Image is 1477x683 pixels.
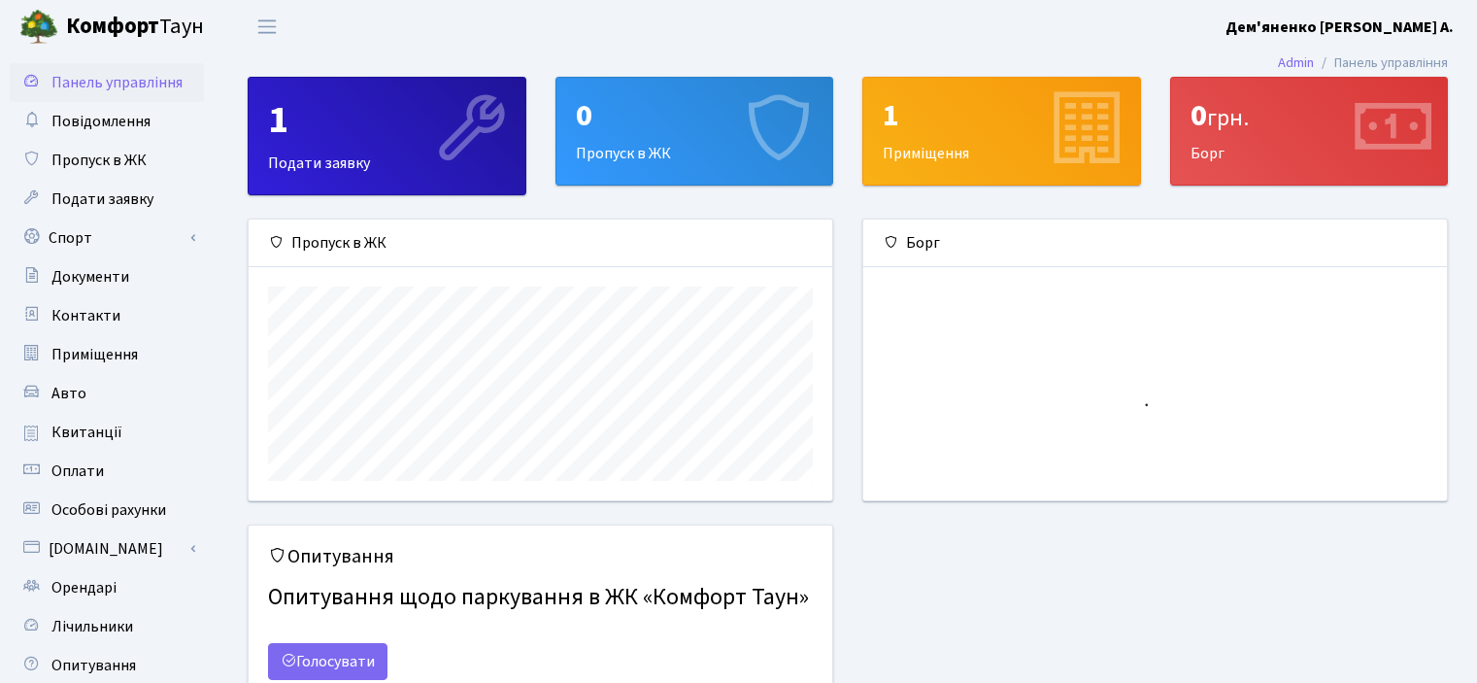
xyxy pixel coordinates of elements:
span: Контакти [51,305,120,326]
a: Лічильники [10,607,204,646]
a: Орендарі [10,568,204,607]
a: Приміщення [10,335,204,374]
span: Приміщення [51,344,138,365]
a: Контакти [10,296,204,335]
li: Панель управління [1314,52,1448,74]
span: Лічильники [51,616,133,637]
span: Документи [51,266,129,288]
a: Пропуск в ЖК [10,141,204,180]
div: 0 [1191,97,1428,134]
a: Спорт [10,219,204,257]
img: logo.png [19,8,58,47]
div: 1 [883,97,1121,134]
b: Комфорт [66,11,159,42]
span: Оплати [51,461,104,482]
a: 1Подати заявку [248,77,526,195]
div: Подати заявку [249,78,525,194]
a: Admin [1278,52,1314,73]
nav: breadcrumb [1249,43,1477,84]
span: грн. [1207,101,1249,135]
div: 0 [576,97,814,134]
span: Пропуск в ЖК [51,150,147,171]
span: Особові рахунки [51,499,166,521]
span: Подати заявку [51,188,153,210]
span: Орендарі [51,577,117,598]
a: Особові рахунки [10,491,204,529]
button: Переключити навігацію [243,11,291,43]
a: [DOMAIN_NAME] [10,529,204,568]
a: Авто [10,374,204,413]
div: Борг [1171,78,1448,185]
span: Повідомлення [51,111,151,132]
a: Панель управління [10,63,204,102]
span: Панель управління [51,72,183,93]
a: Подати заявку [10,180,204,219]
span: Квитанції [51,422,122,443]
a: Документи [10,257,204,296]
a: Дем'яненко [PERSON_NAME] А. [1225,16,1454,39]
div: Борг [863,220,1447,267]
a: 0Пропуск в ЖК [555,77,834,186]
div: Пропуск в ЖК [249,220,832,267]
h4: Опитування щодо паркування в ЖК «Комфорт Таун» [268,576,813,620]
div: 1 [268,97,506,144]
a: Повідомлення [10,102,204,141]
span: Опитування [51,655,136,676]
a: Квитанції [10,413,204,452]
a: Голосувати [268,643,387,680]
div: Пропуск в ЖК [556,78,833,185]
b: Дем'яненко [PERSON_NAME] А. [1225,17,1454,38]
h5: Опитування [268,545,813,568]
span: Авто [51,383,86,404]
span: Таун [66,11,204,44]
div: Приміщення [863,78,1140,185]
a: 1Приміщення [862,77,1141,186]
a: Оплати [10,452,204,491]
